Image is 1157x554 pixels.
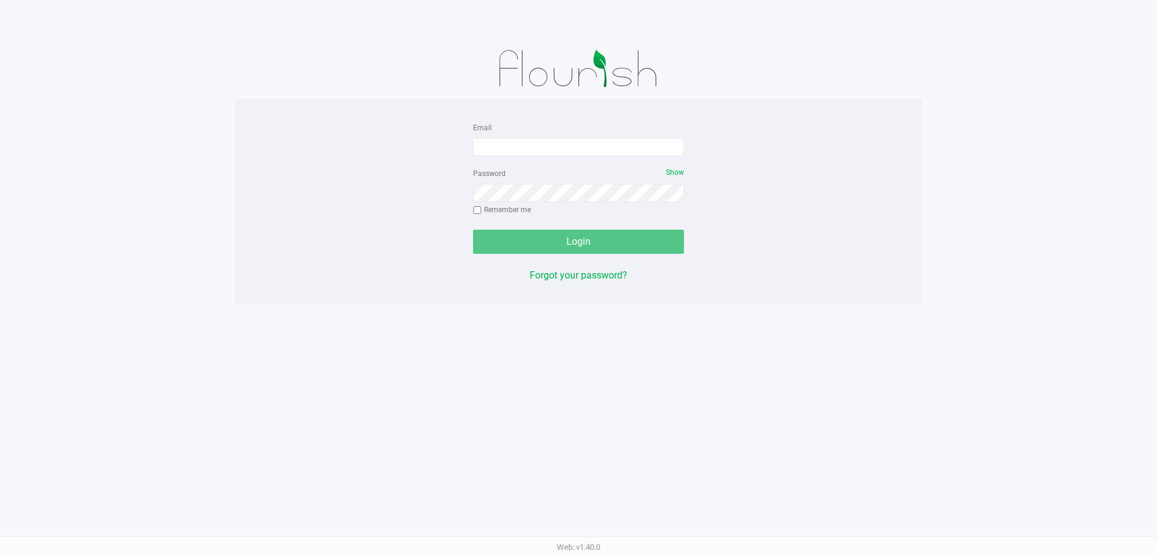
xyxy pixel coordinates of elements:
label: Remember me [473,204,531,215]
label: Password [473,168,506,179]
label: Email [473,122,492,133]
span: Web: v1.40.0 [557,543,600,552]
input: Remember me [473,206,481,215]
span: Show [666,168,684,177]
button: Forgot your password? [530,268,627,283]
